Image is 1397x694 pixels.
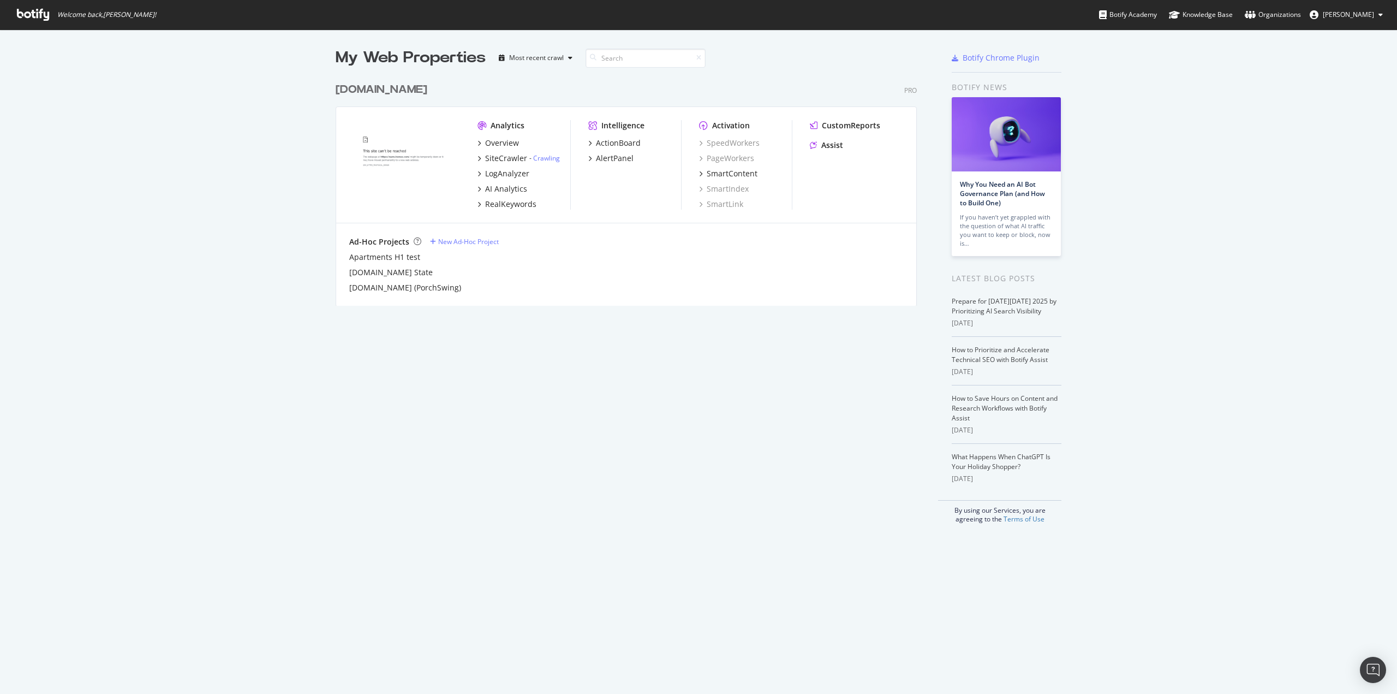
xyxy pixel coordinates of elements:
[485,168,529,179] div: LogAnalyzer
[952,452,1050,471] a: What Happens When ChatGPT Is Your Holiday Shopper?
[952,272,1061,284] div: Latest Blog Posts
[477,153,560,164] a: SiteCrawler- Crawling
[509,55,564,61] div: Most recent crawl
[336,69,926,306] div: grid
[533,153,560,163] a: Crawling
[430,237,499,246] a: New Ad-Hoc Project
[57,10,156,19] span: Welcome back, [PERSON_NAME] !
[477,168,529,179] a: LogAnalyzer
[1099,9,1157,20] div: Botify Academy
[485,138,519,149] div: Overview
[349,267,433,278] a: [DOMAIN_NAME] State
[1323,10,1374,19] span: Todd
[952,394,1058,423] a: How to Save Hours on Content and Research Workflows with Botify Assist
[1169,9,1233,20] div: Knowledge Base
[952,52,1040,63] a: Botify Chrome Plugin
[952,97,1061,171] img: Why You Need an AI Bot Governance Plan (and How to Build One)
[699,153,754,164] a: PageWorkers
[588,138,641,149] a: ActionBoard
[596,153,634,164] div: AlertPanel
[336,47,486,69] div: My Web Properties
[810,120,880,131] a: CustomReports
[699,199,743,210] a: SmartLink
[821,140,843,151] div: Assist
[960,213,1053,248] div: If you haven’t yet grappled with the question of what AI traffic you want to keep or block, now is…
[707,168,757,179] div: SmartContent
[712,120,750,131] div: Activation
[477,183,527,194] a: AI Analytics
[477,199,536,210] a: RealKeywords
[1245,9,1301,20] div: Organizations
[963,52,1040,63] div: Botify Chrome Plugin
[699,138,760,149] a: SpeedWorkers
[1360,657,1386,683] div: Open Intercom Messenger
[952,345,1049,364] a: How to Prioritize and Accelerate Technical SEO with Botify Assist
[938,500,1061,524] div: By using our Services, you are agreeing to the
[699,183,749,194] a: SmartIndex
[438,237,499,246] div: New Ad-Hoc Project
[477,138,519,149] a: Overview
[349,282,461,293] a: [DOMAIN_NAME] (PorchSwing)
[349,236,409,247] div: Ad-Hoc Projects
[491,120,524,131] div: Analytics
[485,183,527,194] div: AI Analytics
[952,474,1061,484] div: [DATE]
[485,199,536,210] div: RealKeywords
[336,82,427,98] div: [DOMAIN_NAME]
[952,367,1061,377] div: [DATE]
[349,120,460,209] img: www.homes.com
[952,81,1061,93] div: Botify news
[485,153,527,164] div: SiteCrawler
[336,82,432,98] a: [DOMAIN_NAME]
[601,120,644,131] div: Intelligence
[822,120,880,131] div: CustomReports
[586,49,706,68] input: Search
[1004,514,1044,524] a: Terms of Use
[588,153,634,164] a: AlertPanel
[1301,6,1392,23] button: [PERSON_NAME]
[349,252,420,263] a: Apartments H1 test
[810,140,843,151] a: Assist
[952,318,1061,328] div: [DATE]
[529,153,560,163] div: -
[596,138,641,149] div: ActionBoard
[960,180,1045,207] a: Why You Need an AI Bot Governance Plan (and How to Build One)
[494,49,577,67] button: Most recent crawl
[952,296,1056,316] a: Prepare for [DATE][DATE] 2025 by Prioritizing AI Search Visibility
[699,168,757,179] a: SmartContent
[904,86,917,95] div: Pro
[952,425,1061,435] div: [DATE]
